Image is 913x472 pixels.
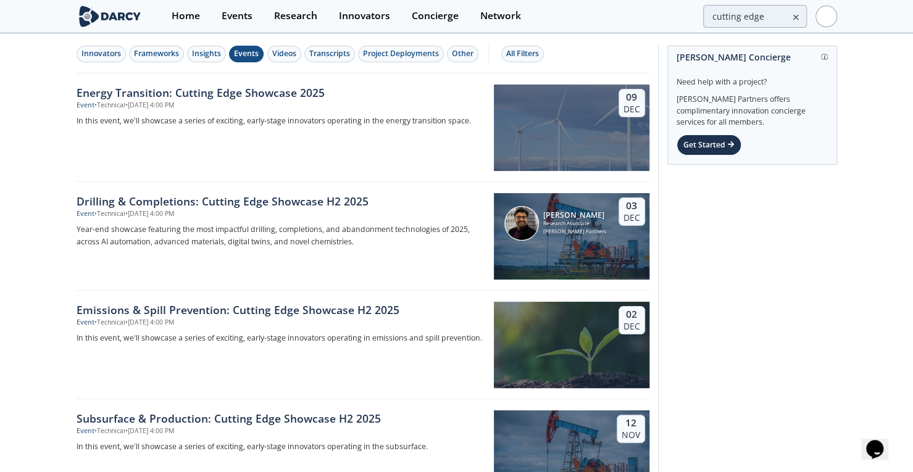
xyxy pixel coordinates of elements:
[815,6,837,27] img: Profile
[480,11,521,21] div: Network
[543,211,606,220] div: [PERSON_NAME]
[77,332,485,344] p: In this event, we'll showcase a series of exciting, early-stage innovators operating in emissions...
[677,68,828,88] div: Need help with a project?
[77,223,485,248] p: Year-end showcase featuring the most impactful drilling, completions, and abandonment technologie...
[187,46,226,62] button: Insights
[363,48,439,59] div: Project Deployments
[677,46,828,68] div: [PERSON_NAME] Concierge
[77,46,126,62] button: Innovators
[77,115,485,127] p: In this event, we'll showcase a series of exciting, early-stage innovators operating in the energ...
[129,46,184,62] button: Frameworks
[77,410,485,426] div: Subsurface & Production: Cutting Edge Showcase H2 2025
[192,48,221,59] div: Insights
[623,104,640,115] div: Dec
[77,302,485,318] div: Emissions & Spill Prevention: Cutting Edge Showcase H2 2025
[412,11,459,21] div: Concierge
[623,200,640,212] div: 03
[77,426,94,436] div: Event
[274,11,317,21] div: Research
[677,135,741,155] div: Get Started
[623,91,640,104] div: 09
[623,212,640,223] div: Dec
[94,426,174,436] div: • Technical • [DATE] 4:00 PM
[452,48,473,59] div: Other
[77,193,485,209] div: Drilling & Completions: Cutting Edge Showcase H2 2025
[77,318,94,328] div: Event
[506,48,539,59] div: All Filters
[77,441,485,453] p: In this event, we'll showcase a series of exciting, early-stage innovators operating in the subsu...
[504,206,539,241] img: Arsalan Ansari
[172,11,200,21] div: Home
[339,11,390,21] div: Innovators
[94,101,174,110] div: • Technical • [DATE] 4:00 PM
[358,46,444,62] button: Project Deployments
[77,209,94,219] div: Event
[309,48,350,59] div: Transcripts
[543,228,606,236] div: [PERSON_NAME] Partners
[622,429,640,441] div: Nov
[703,5,807,28] input: Advanced Search
[234,48,259,59] div: Events
[77,6,144,27] img: logo-wide.svg
[94,209,174,219] div: • Technical • [DATE] 4:00 PM
[77,182,649,291] a: Drilling & Completions: Cutting Edge Showcase H2 2025 Event •Technical•[DATE] 4:00 PM Year-end sh...
[134,48,179,59] div: Frameworks
[81,48,121,59] div: Innovators
[677,88,828,128] div: [PERSON_NAME] Partners offers complimentary innovation concierge services for all members.
[77,73,649,182] a: Energy Transition: Cutting Edge Showcase 2025 Event •Technical•[DATE] 4:00 PM In this event, we'l...
[501,46,544,62] button: All Filters
[543,220,606,228] div: Research Associate
[222,11,252,21] div: Events
[447,46,478,62] button: Other
[94,318,174,328] div: • Technical • [DATE] 4:00 PM
[77,85,485,101] div: Energy Transition: Cutting Edge Showcase 2025
[821,54,828,60] img: information.svg
[623,321,640,332] div: Dec
[77,101,94,110] div: Event
[272,48,296,59] div: Videos
[861,423,901,460] iframe: chat widget
[267,46,301,62] button: Videos
[77,291,649,399] a: Emissions & Spill Prevention: Cutting Edge Showcase H2 2025 Event •Technical•[DATE] 4:00 PM In th...
[623,308,640,321] div: 02
[304,46,355,62] button: Transcripts
[622,417,640,429] div: 12
[229,46,264,62] button: Events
